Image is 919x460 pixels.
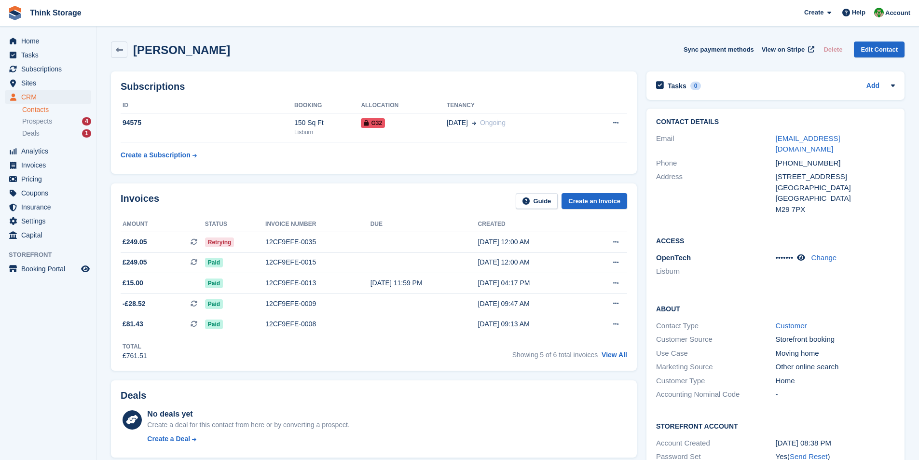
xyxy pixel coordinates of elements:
[656,348,775,359] div: Use Case
[361,118,385,128] span: G32
[123,342,147,351] div: Total
[294,98,361,113] th: Booking
[776,376,895,387] div: Home
[123,319,143,329] span: £81.43
[123,278,143,288] span: £15.00
[656,118,895,126] h2: Contact Details
[123,351,147,361] div: £761.51
[656,133,775,155] div: Email
[512,351,598,359] span: Showing 5 of 6 total invoices
[776,134,840,153] a: [EMAIL_ADDRESS][DOMAIN_NAME]
[294,118,361,128] div: 150 Sq Ft
[123,257,147,267] span: £249.05
[776,182,895,194] div: [GEOGRAPHIC_DATA]
[762,45,805,55] span: View on Stripe
[21,214,79,228] span: Settings
[656,266,775,277] li: Lisburn
[8,6,22,20] img: stora-icon-8386f47178a22dfd0bd8f6a31ec36ba5ce8667c1dd55bd0f319d3a0aa187defe.svg
[265,299,370,309] div: 12CF9EFE-0009
[5,62,91,76] a: menu
[80,263,91,275] a: Preview store
[5,262,91,276] a: menu
[21,172,79,186] span: Pricing
[776,193,895,204] div: [GEOGRAPHIC_DATA]
[147,408,349,420] div: No deals yet
[370,278,478,288] div: [DATE] 11:59 PM
[370,217,478,232] th: Due
[265,257,370,267] div: 12CF9EFE-0015
[478,299,586,309] div: [DATE] 09:47 AM
[776,171,895,182] div: [STREET_ADDRESS]
[447,118,468,128] span: [DATE]
[668,82,686,90] h2: Tasks
[265,237,370,247] div: 12CF9EFE-0035
[21,144,79,158] span: Analytics
[123,299,145,309] span: -£28.52
[447,98,581,113] th: Tenancy
[478,319,586,329] div: [DATE] 09:13 AM
[804,8,823,17] span: Create
[205,258,223,267] span: Paid
[5,34,91,48] a: menu
[22,129,40,138] span: Deals
[684,42,754,57] button: Sync payment methods
[5,76,91,90] a: menu
[5,172,91,186] a: menu
[874,8,884,17] img: Sarah Mackie
[656,304,895,313] h2: About
[9,250,96,260] span: Storefront
[21,262,79,276] span: Booking Portal
[121,81,627,92] h2: Subscriptions
[820,42,846,57] button: Delete
[478,217,586,232] th: Created
[5,158,91,172] a: menu
[478,278,586,288] div: [DATE] 04:17 PM
[22,105,91,114] a: Contacts
[5,214,91,228] a: menu
[82,129,91,138] div: 1
[133,43,230,56] h2: [PERSON_NAME]
[478,237,586,247] div: [DATE] 12:00 AM
[21,62,79,76] span: Subscriptions
[147,434,190,444] div: Create a Deal
[656,171,775,215] div: Address
[480,119,506,126] span: Ongoing
[205,217,265,232] th: Status
[5,48,91,62] a: menu
[656,421,895,431] h2: Storefront Account
[690,82,701,90] div: 0
[121,390,146,401] h2: Deals
[147,420,349,430] div: Create a deal for this contact from here or by converting a prospect.
[776,204,895,215] div: M29 7PX
[21,34,79,48] span: Home
[121,118,294,128] div: 94575
[121,98,294,113] th: ID
[656,438,775,449] div: Account Created
[656,376,775,387] div: Customer Type
[5,90,91,104] a: menu
[121,146,197,164] a: Create a Subscription
[123,237,147,247] span: £249.05
[21,90,79,104] span: CRM
[121,193,159,209] h2: Invoices
[205,237,234,247] span: Retrying
[5,144,91,158] a: menu
[205,279,223,288] span: Paid
[205,320,223,329] span: Paid
[205,299,223,309] span: Paid
[5,228,91,242] a: menu
[602,351,627,359] a: View All
[265,278,370,288] div: 12CF9EFE-0013
[656,253,691,262] span: OpenTech
[361,98,446,113] th: Allocation
[22,117,52,126] span: Prospects
[265,217,370,232] th: Invoice number
[656,389,775,400] div: Accounting Nominal Code
[656,236,895,245] h2: Access
[21,158,79,172] span: Invoices
[21,76,79,90] span: Sites
[758,42,816,57] a: View on Stripe
[121,217,205,232] th: Amount
[22,128,91,139] a: Deals 1
[656,362,775,373] div: Marketing Source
